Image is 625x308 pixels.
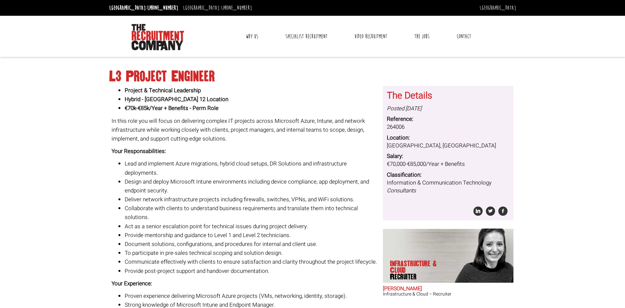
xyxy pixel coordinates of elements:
img: The Recruitment Company [132,24,184,50]
p: In this role you will focus on delivering complex IT projects across Microsoft Azure, Intune, and... [112,117,378,143]
a: The Jobs [409,28,434,45]
a: [PHONE_NUMBER] [147,4,178,11]
li: [GEOGRAPHIC_DATA]: [181,3,254,13]
a: Why Us [241,28,263,45]
a: Specialist Recruitment [281,28,332,45]
li: [GEOGRAPHIC_DATA]: [108,3,180,13]
li: Deliver network infrastructure projects including firewalls, switches, VPNs, and WiFi solutions. [125,195,378,204]
a: [PHONE_NUMBER] [221,4,252,11]
li: Communicate effectively with clients to ensure satisfaction and clarity throughout the project li... [125,257,378,266]
p: Infrastructure & Cloud [390,260,441,280]
a: [GEOGRAPHIC_DATA] [480,4,516,11]
dt: Classification: [387,171,510,179]
i: Consultants [387,187,416,195]
img: Sara O'Toole does Infrastructure & Cloud Recruiter [450,229,513,283]
li: Act as a senior escalation point for technical issues during project delivery. [125,222,378,231]
strong: Your Responsabilities: [112,147,166,155]
dd: 264006 [387,123,510,131]
dd: Information & Communication Technology [387,179,510,195]
li: Proven experience delivering Microsoft Azure projects (VMs, networking, identity, storage). [125,292,378,300]
li: Provide mentorship and guidance to Level 1 and Level 2 technicians. [125,231,378,240]
strong: €70k-€85k/Year + Benefits - Perm Role [125,104,219,112]
li: To participate in pre-sales technical scoping and solution design. [125,249,378,257]
li: Document solutions, configurations, and procedures for internal and client use. [125,240,378,249]
li: Collaborate with clients to understand business requirements and translate them into technical so... [125,204,378,222]
dt: Reference: [387,115,510,123]
li: Provide post-project support and handover documentation. [125,267,378,275]
h3: The Details [387,91,510,101]
i: Posted [DATE] [387,104,422,113]
dt: Salary: [387,152,510,160]
li: Lead and implement Azure migrations, hybrid cloud setups, DR Solutions and infrastructure deploym... [125,159,378,177]
dd: €70,000-€85,000/Year + Benefits [387,160,510,168]
strong: Hybrid - [GEOGRAPHIC_DATA] 12 Location [125,95,228,103]
dt: Location: [387,134,510,142]
strong: Your Experience: [112,279,152,288]
h3: Infrastructure & Cloud – Recruiter [383,292,513,297]
li: Design and deploy Microsoft Intune environments including device compliance, app deployment, and ... [125,177,378,195]
a: Video Recruitment [349,28,392,45]
dd: [GEOGRAPHIC_DATA], [GEOGRAPHIC_DATA] [387,142,510,150]
strong: Project & Technical Leadership [125,86,201,95]
h2: [PERSON_NAME] [383,286,513,292]
a: Contact [452,28,476,45]
h1: L3 Project Engineer [109,71,516,82]
span: Recruiter [390,274,441,280]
